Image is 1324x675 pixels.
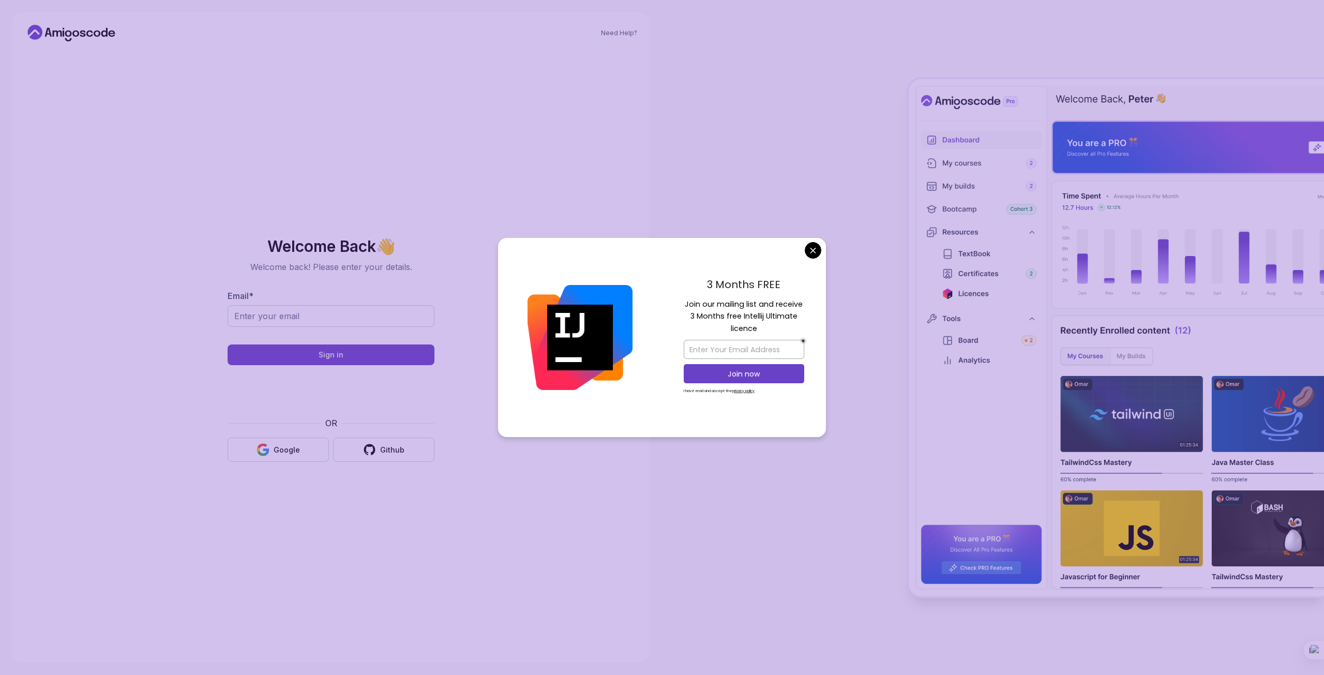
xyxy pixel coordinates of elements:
[333,438,434,462] button: Github
[228,344,434,365] button: Sign in
[319,350,343,360] div: Sign in
[380,445,404,455] div: Github
[253,371,409,411] iframe: יישומון המכיל תיבת סימון עבור אתגר האבטחה hCaptcha
[228,238,434,254] h2: Welcome Back
[228,291,253,301] label: Email *
[325,417,337,429] p: OR
[228,438,329,462] button: Google
[909,79,1324,596] img: Amigoscode Dashboard
[274,445,300,455] div: Google
[601,29,637,37] a: Need Help?
[25,25,118,41] a: Home link
[228,305,434,327] input: Enter your email
[228,261,434,273] p: Welcome back! Please enter your details.
[375,237,396,256] span: 👋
